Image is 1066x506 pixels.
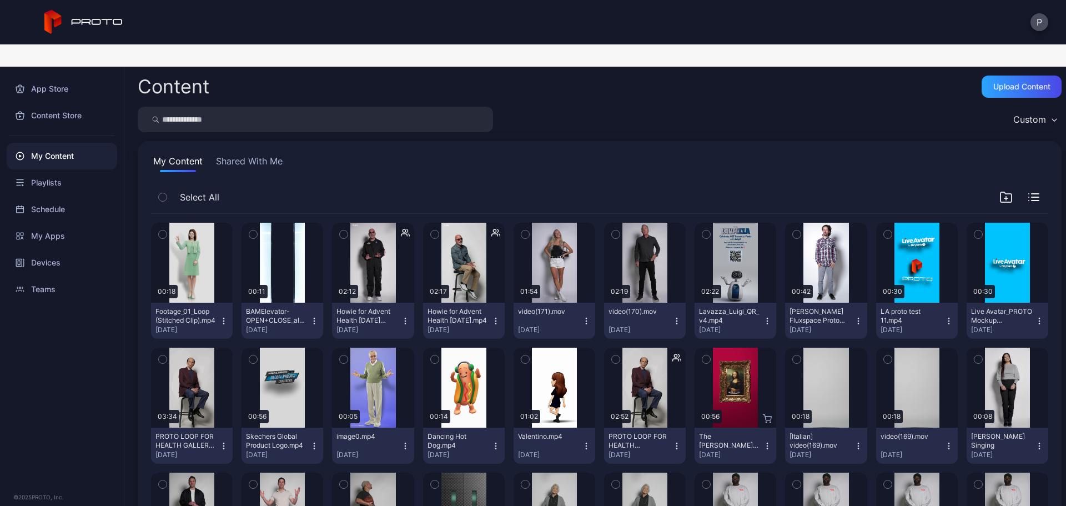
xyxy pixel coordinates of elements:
button: Custom [1008,107,1062,132]
div: [DATE] [699,325,763,334]
div: [DATE] [518,325,582,334]
div: [Italian] video(169).mov [790,432,851,450]
div: [DATE] [246,450,310,459]
div: PROTO LOOP FOR HEALTH GALLERY v5.mp4 [155,432,217,450]
div: [DATE] [336,450,400,459]
div: PROTO LOOP FOR HEALTH GALLERY.mp4 [609,432,670,450]
div: Upload Content [993,82,1050,91]
div: Mindie Singing [971,432,1032,450]
button: Upload Content [982,76,1062,98]
button: Skechers Global Product Logo.mp4[DATE] [242,428,323,464]
div: [DATE] [336,325,400,334]
button: Lavazza_Luigi_QR_v4.mp4[DATE] [695,303,776,339]
div: Corbett Fluxspace Proto Demo.mp4 [790,307,851,325]
div: [DATE] [881,450,944,459]
div: video(170).mov [609,307,670,316]
div: [DATE] [428,450,491,459]
button: Valentino.mp4[DATE] [514,428,595,464]
div: image0.mp4 [336,432,398,441]
div: Valentino.mp4 [518,432,579,441]
button: video(171).mov[DATE] [514,303,595,339]
div: Content [138,77,209,96]
button: Howie for Advent Health [DATE].mp4[DATE] [423,303,505,339]
div: Howie for Advent Health Sept 29.mp4 [428,307,489,325]
div: BAMElevator-OPEN+CLOSE_alpha_PRORES.mov [246,307,307,325]
button: PROTO LOOP FOR HEALTH GALLERY v5.mp4[DATE] [151,428,233,464]
div: [DATE] [155,325,219,334]
a: My Content [7,143,117,169]
button: P [1030,13,1048,31]
div: © 2025 PROTO, Inc. [13,493,110,502]
div: Lavazza_Luigi_QR_v4.mp4 [699,307,760,325]
div: The Mona Lisa.mp4 [699,432,760,450]
a: Teams [7,276,117,303]
div: Howie for Advent Health Sept 29 Standing v2.mp4 [336,307,398,325]
button: video(170).mov[DATE] [604,303,686,339]
div: [DATE] [518,450,582,459]
div: [DATE] [790,450,853,459]
div: Dancing Hot Dog.mp4 [428,432,489,450]
button: LA proto test 11.mp4[DATE] [876,303,958,339]
button: Live Avatar_PROTO Mockup [DATE].mp4[DATE] [967,303,1048,339]
div: [DATE] [609,325,672,334]
button: [PERSON_NAME] Singing[DATE] [967,428,1048,464]
span: Select All [180,191,219,204]
button: PROTO LOOP FOR HEALTH GALLERY.mp4[DATE] [604,428,686,464]
div: video(171).mov [518,307,579,316]
button: My Content [151,154,205,172]
button: Howie for Advent Health [DATE] Standing v2.mp4[DATE] [332,303,414,339]
a: My Apps [7,223,117,249]
button: Dancing Hot Dog.mp4[DATE] [423,428,505,464]
div: [DATE] [881,325,944,334]
div: Custom [1013,114,1046,125]
div: [DATE] [609,450,672,459]
div: [DATE] [246,325,310,334]
div: [DATE] [971,325,1035,334]
a: Content Store [7,102,117,129]
div: LA proto test 11.mp4 [881,307,942,325]
button: The [PERSON_NAME] [PERSON_NAME].mp4[DATE] [695,428,776,464]
div: Skechers Global Product Logo.mp4 [246,432,307,450]
button: [Italian] video(169).mov[DATE] [785,428,867,464]
div: [DATE] [428,325,491,334]
button: image0.mp4[DATE] [332,428,414,464]
a: App Store [7,76,117,102]
button: [PERSON_NAME] Fluxspace Proto Demo.mp4[DATE] [785,303,867,339]
a: Playlists [7,169,117,196]
div: Footage_01_Loop (Stitched Clip).mp4 [155,307,217,325]
div: video(169).mov [881,432,942,441]
div: Live Avatar_PROTO Mockup 09.17.25.mp4 [971,307,1032,325]
button: video(169).mov[DATE] [876,428,958,464]
button: Shared With Me [214,154,285,172]
div: [DATE] [155,450,219,459]
button: BAMElevator-OPEN+CLOSE_alpha_PRORES.mov[DATE] [242,303,323,339]
button: Footage_01_Loop (Stitched Clip).mp4[DATE] [151,303,233,339]
a: Devices [7,249,117,276]
div: [DATE] [699,450,763,459]
div: [DATE] [790,325,853,334]
a: Schedule [7,196,117,223]
div: [DATE] [971,450,1035,459]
